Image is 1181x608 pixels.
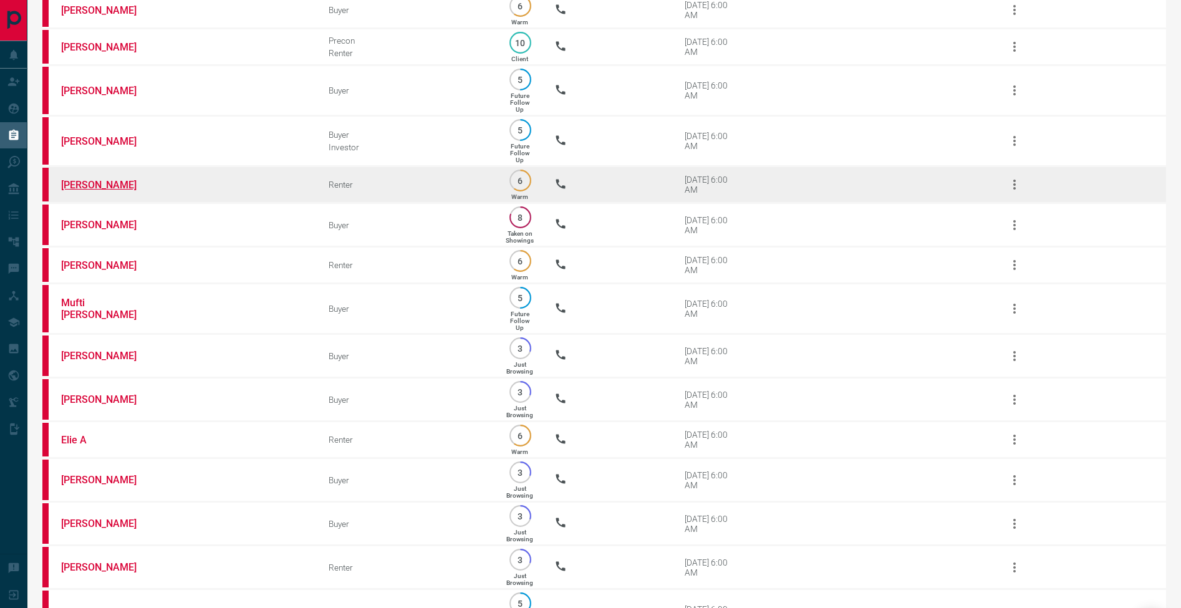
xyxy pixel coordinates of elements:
[329,475,486,485] div: Buyer
[42,503,49,544] div: property.ca
[329,220,486,230] div: Buyer
[61,561,155,573] a: [PERSON_NAME]
[510,143,529,163] p: Future Follow Up
[516,555,525,564] p: 3
[511,19,528,26] p: Warm
[685,470,738,490] div: [DATE] 6:00 AM
[506,485,533,499] p: Just Browsing
[329,130,486,140] div: Buyer
[61,4,155,16] a: [PERSON_NAME]
[42,30,49,64] div: property.ca
[516,599,525,608] p: 5
[511,55,528,62] p: Client
[61,85,155,97] a: [PERSON_NAME]
[329,562,486,572] div: Renter
[329,142,486,152] div: Investor
[685,175,738,195] div: [DATE] 6:00 AM
[61,350,155,362] a: [PERSON_NAME]
[506,230,534,244] p: Taken on Showings
[329,48,486,58] div: Renter
[42,168,49,201] div: property.ca
[516,125,525,135] p: 5
[329,5,486,15] div: Buyer
[511,274,528,281] p: Warm
[516,431,525,440] p: 6
[685,514,738,534] div: [DATE] 6:00 AM
[329,351,486,361] div: Buyer
[510,311,529,331] p: Future Follow Up
[516,344,525,353] p: 3
[42,547,49,587] div: property.ca
[42,67,49,114] div: property.ca
[685,80,738,100] div: [DATE] 6:00 AM
[329,180,486,190] div: Renter
[511,193,528,200] p: Warm
[42,117,49,165] div: property.ca
[685,131,738,151] div: [DATE] 6:00 AM
[42,285,49,332] div: property.ca
[685,390,738,410] div: [DATE] 6:00 AM
[329,260,486,270] div: Renter
[329,395,486,405] div: Buyer
[685,255,738,275] div: [DATE] 6:00 AM
[506,529,533,543] p: Just Browsing
[61,518,155,529] a: [PERSON_NAME]
[61,393,155,405] a: [PERSON_NAME]
[685,430,738,450] div: [DATE] 6:00 AM
[516,293,525,302] p: 5
[511,448,528,455] p: Warm
[516,213,525,222] p: 8
[329,304,486,314] div: Buyer
[516,511,525,521] p: 3
[510,92,529,113] p: Future Follow Up
[61,434,155,446] a: Elie A
[685,215,738,235] div: [DATE] 6:00 AM
[61,135,155,147] a: [PERSON_NAME]
[42,248,49,282] div: property.ca
[685,299,738,319] div: [DATE] 6:00 AM
[61,259,155,271] a: [PERSON_NAME]
[61,219,155,231] a: [PERSON_NAME]
[685,557,738,577] div: [DATE] 6:00 AM
[685,37,738,57] div: [DATE] 6:00 AM
[329,85,486,95] div: Buyer
[506,572,533,586] p: Just Browsing
[329,519,486,529] div: Buyer
[61,41,155,53] a: [PERSON_NAME]
[42,205,49,245] div: property.ca
[506,405,533,418] p: Just Browsing
[61,474,155,486] a: [PERSON_NAME]
[516,38,525,47] p: 10
[516,387,525,397] p: 3
[42,423,49,456] div: property.ca
[42,379,49,420] div: property.ca
[685,346,738,366] div: [DATE] 6:00 AM
[516,75,525,84] p: 5
[506,361,533,375] p: Just Browsing
[329,36,486,46] div: Precon
[61,297,155,321] a: Mufti [PERSON_NAME]
[61,179,155,191] a: [PERSON_NAME]
[42,460,49,500] div: property.ca
[516,176,525,185] p: 6
[516,468,525,477] p: 3
[329,435,486,445] div: Renter
[516,256,525,266] p: 6
[42,335,49,376] div: property.ca
[516,1,525,11] p: 6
